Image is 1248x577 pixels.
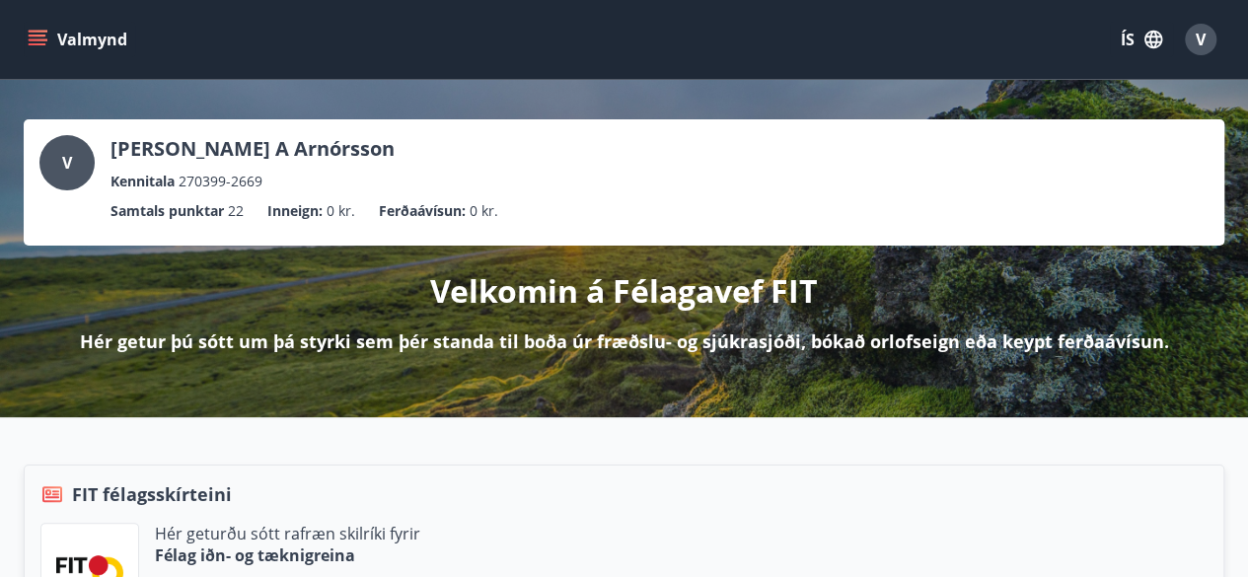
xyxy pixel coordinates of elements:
[110,171,175,192] p: Kennitala
[62,152,72,174] span: V
[24,22,135,57] button: menu
[379,200,466,222] p: Ferðaávísun :
[470,200,498,222] span: 0 kr.
[228,200,244,222] span: 22
[1196,29,1206,50] span: V
[1177,16,1224,63] button: V
[179,171,262,192] span: 270399-2669
[430,269,818,313] p: Velkomin á Félagavef FIT
[72,481,232,507] span: FIT félagsskírteini
[1110,22,1173,57] button: ÍS
[80,328,1169,354] p: Hér getur þú sótt um þá styrki sem þér standa til boða úr fræðslu- og sjúkrasjóði, bókað orlofsei...
[267,200,323,222] p: Inneign :
[110,135,395,163] p: [PERSON_NAME] A Arnórsson
[110,200,224,222] p: Samtals punktar
[155,544,420,566] p: Félag iðn- og tæknigreina
[155,523,420,544] p: Hér geturðu sótt rafræn skilríki fyrir
[327,200,355,222] span: 0 kr.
